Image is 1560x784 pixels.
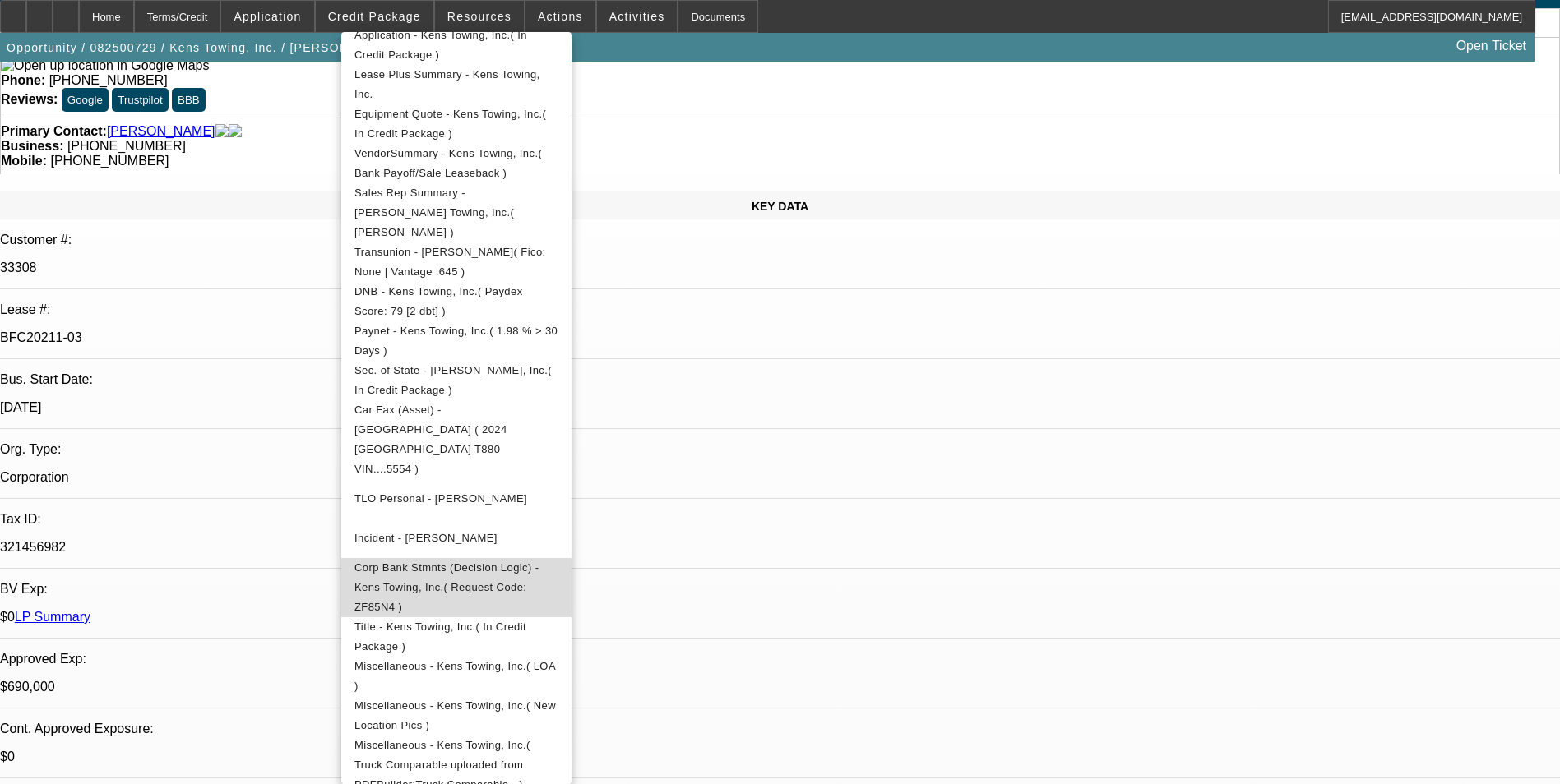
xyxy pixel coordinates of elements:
[354,532,498,544] span: Incident - [PERSON_NAME]
[354,492,527,505] span: TLO Personal - [PERSON_NAME]
[341,479,572,519] button: TLO Personal - Pence, Kenneth
[341,657,572,696] button: Miscellaneous - Kens Towing, Inc.( LOA )
[354,68,540,100] span: Lease Plus Summary - Kens Towing, Inc.
[341,696,572,736] button: Miscellaneous - Kens Towing, Inc.( New Location Pics )
[341,558,572,617] button: Corp Bank Stmnts (Decision Logic) - Kens Towing, Inc.( Request Code: ZF85N4 )
[341,104,572,144] button: Equipment Quote - Kens Towing, Inc.( In Credit Package )
[354,147,542,179] span: VendorSummary - Kens Towing, Inc.( Bank Payoff/Sale Leaseback )
[354,404,507,475] span: Car Fax (Asset) - [GEOGRAPHIC_DATA] ( 2024 [GEOGRAPHIC_DATA] T880 VIN....5554 )
[354,108,546,140] span: Equipment Quote - Kens Towing, Inc.( In Credit Package )
[354,561,539,613] span: Corp Bank Stmnts (Decision Logic) - Kens Towing, Inc.( Request Code: ZF85N4 )
[341,361,572,400] button: Sec. of State - Kens Towing, Inc.( In Credit Package )
[354,660,555,692] span: Miscellaneous - Kens Towing, Inc.( LOA )
[354,29,527,61] span: Application - Kens Towing, Inc.( In Credit Package )
[341,321,572,361] button: Paynet - Kens Towing, Inc.( 1.98 % > 30 Days )
[354,699,556,731] span: Miscellaneous - Kens Towing, Inc.( New Location Pics )
[354,187,514,238] span: Sales Rep Summary - [PERSON_NAME] Towing, Inc.( [PERSON_NAME] )
[341,242,572,282] button: Transunion - Pence, Kenneth( Fico: None | Vantage :645 )
[341,65,572,104] button: Lease Plus Summary - Kens Towing, Inc.
[341,183,572,242] button: Sales Rep Summary - Kens Towing, Inc.( Seeley, Donald )
[341,400,572,479] button: Car Fax (Asset) - Kenworth ( 2024 Kenworth T880 VIN....5554 )
[341,144,572,183] button: VendorSummary - Kens Towing, Inc.( Bank Payoff/Sale Leaseback )
[354,620,526,653] span: Title - Kens Towing, Inc.( In Credit Package )
[341,617,572,657] button: Title - Kens Towing, Inc.( In Credit Package )
[354,364,552,396] span: Sec. of State - [PERSON_NAME], Inc.( In Credit Package )
[341,25,572,65] button: Application - Kens Towing, Inc.( In Credit Package )
[341,519,572,558] button: Incident - Pence, Kenneth
[354,285,523,317] span: DNB - Kens Towing, Inc.( Paydex Score: 79 [2 dbt] )
[341,282,572,321] button: DNB - Kens Towing, Inc.( Paydex Score: 79 [2 dbt] )
[354,246,546,278] span: Transunion - [PERSON_NAME]( Fico: None | Vantage :645 )
[354,325,558,357] span: Paynet - Kens Towing, Inc.( 1.98 % > 30 Days )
